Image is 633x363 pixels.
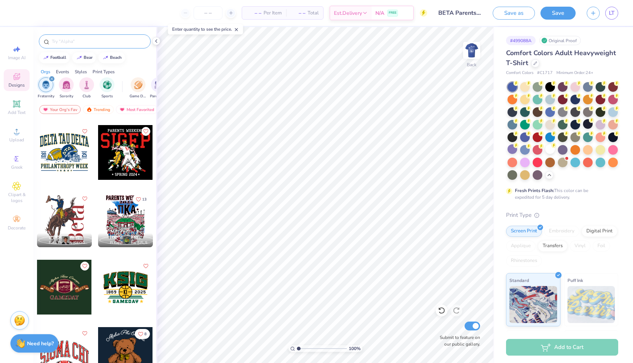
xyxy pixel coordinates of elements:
span: Image AI [8,55,26,61]
span: Decorate [8,225,26,231]
div: football [50,56,66,60]
button: beach [98,52,125,63]
img: trend_line.gif [103,56,108,60]
img: Puff Ink [567,286,615,323]
span: Standard [509,276,529,284]
div: Print Type [506,211,618,219]
div: filter for Club [79,77,94,99]
span: 8 [144,332,147,336]
span: – – [291,9,305,17]
div: bear [84,56,93,60]
div: Events [56,68,69,75]
button: Like [133,194,150,204]
span: Sports [101,94,113,99]
div: filter for Game Day [130,77,147,99]
img: Fraternity Image [42,81,50,89]
span: Designs [9,82,25,88]
img: Game Day Image [134,81,143,89]
span: Game Day [130,94,147,99]
button: filter button [59,77,74,99]
span: 100 % [349,345,361,352]
div: filter for Parent's Weekend [150,77,167,99]
span: FREE [389,10,396,16]
span: N/A [375,9,384,17]
button: Like [80,127,89,136]
div: Vinyl [570,241,590,252]
button: filter button [79,77,94,99]
span: Greek [11,164,23,170]
button: Like [80,262,89,270]
button: Like [80,329,89,338]
img: trending.gif [86,107,92,112]
div: Orgs [41,68,50,75]
button: football [39,52,70,63]
span: Comfort Colors [506,70,533,76]
div: Rhinestones [506,255,542,266]
span: Sorority [60,94,73,99]
span: LT [609,9,614,17]
input: Untitled Design [433,6,487,20]
span: Est. Delivery [334,9,362,17]
div: Screen Print [506,226,542,237]
img: trend_line.gif [43,56,49,60]
div: Most Favorited [116,105,158,114]
div: Digital Print [582,226,617,237]
img: Back [464,43,479,58]
img: most_fav.gif [119,107,125,112]
img: trend_line.gif [76,56,82,60]
button: filter button [130,77,147,99]
div: Enter quantity to see the price. [168,24,243,34]
button: Like [141,127,150,136]
input: Try "Alpha" [51,38,146,45]
span: Fraternity [38,94,54,99]
span: Puff Ink [567,276,583,284]
button: filter button [38,77,54,99]
img: Sorority Image [62,81,71,89]
span: Parent's Weekend [150,94,167,99]
div: Embroidery [544,226,579,237]
div: filter for Fraternity [38,77,54,99]
div: This color can be expedited for 5 day delivery. [515,187,606,201]
span: Per Item [264,9,282,17]
div: Transfers [538,241,567,252]
img: Standard [509,286,557,323]
strong: Need help? [27,340,54,347]
button: Like [80,194,89,203]
div: Trending [83,105,114,114]
button: filter button [150,77,167,99]
div: beach [110,56,122,60]
span: Club [83,94,91,99]
div: Back [467,61,476,68]
div: filter for Sorority [59,77,74,99]
button: Save [540,7,576,20]
div: # 499088A [506,36,536,45]
span: Beta Theta Pi, [GEOGRAPHIC_DATA] [49,240,89,246]
a: LT [605,7,618,20]
span: [PERSON_NAME] [110,235,141,240]
span: Comfort Colors Adult Heavyweight T-Shirt [506,48,616,67]
span: 13 [142,198,147,201]
img: Parent's Weekend Image [154,81,163,89]
button: filter button [100,77,114,99]
input: – – [194,6,222,20]
label: Submit to feature on our public gallery. [436,334,480,347]
span: Upload [9,137,24,143]
div: Foil [593,241,610,252]
button: Like [135,329,150,339]
img: Sports Image [103,81,111,89]
span: – – [247,9,261,17]
div: Applique [506,241,536,252]
span: Pi Kappa Alpha, [US_STATE][GEOGRAPHIC_DATA] [110,240,150,246]
span: Clipart & logos [4,192,30,204]
span: [PERSON_NAME] [49,235,80,240]
img: Club Image [83,81,91,89]
span: Add Text [8,110,26,115]
div: Original Proof [539,36,581,45]
button: Save as [493,7,535,20]
button: bear [72,52,96,63]
div: Your Org's Fav [39,105,81,114]
span: Total [308,9,319,17]
strong: Fresh Prints Flash: [515,188,554,194]
div: Styles [75,68,87,75]
div: filter for Sports [100,77,114,99]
